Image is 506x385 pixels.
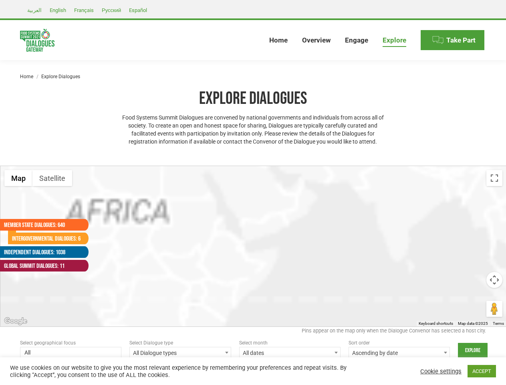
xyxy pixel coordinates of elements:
[349,339,450,347] div: Sort order
[8,233,81,244] a: Intergovernmental Dialogues: 6
[2,316,29,326] a: Open this area in Google Maps (opens a new window)
[302,36,331,45] span: Overview
[20,327,486,339] div: Pins appear on the map only when the Dialogue Convenor has selected a host city.
[32,170,72,186] button: Show satellite imagery
[239,339,341,347] div: Select month
[10,364,350,379] div: We use cookies on our website to give you the most relevant experience by remembering your prefer...
[20,29,54,52] img: Food Systems Summit Dialogues
[74,7,94,13] span: Français
[486,170,502,186] button: Toggle fullscreen view
[468,365,496,377] a: ACCEPT
[349,347,450,359] span: Ascending by date
[458,321,488,326] span: Map data ©2025
[129,347,231,358] span: All Dialogue types
[239,347,341,358] span: All dates
[102,7,121,13] span: Русский
[345,36,368,45] span: Engage
[432,34,444,46] img: Menu icon
[20,74,33,79] a: Home
[130,347,230,359] span: All Dialogue types
[2,316,29,326] img: Google
[70,5,98,15] a: Français
[20,339,121,347] div: Select geographical focus
[41,74,80,79] span: Explore Dialogues
[129,7,147,13] span: Español
[23,5,46,15] a: العربية
[486,272,502,288] button: Map camera controls
[125,5,151,15] a: Español
[118,113,388,146] p: Food Systems Summit Dialogues are convened by national governments and individuals from across al...
[269,36,288,45] span: Home
[129,339,231,347] div: Select Dialogue type
[458,343,488,358] input: Explore
[4,170,32,186] button: Show street map
[118,88,388,109] h1: Explore Dialogues
[383,36,406,45] span: Explore
[493,321,504,326] a: Terms (opens in new tab)
[420,368,462,375] a: Cookie settings
[50,7,66,13] span: English
[46,5,70,15] a: English
[27,7,42,13] span: العربية
[419,321,453,326] button: Keyboard shortcuts
[98,5,125,15] a: Русский
[486,301,502,317] button: Drag Pegman onto the map to open Street View
[446,36,476,45] span: Take Part
[240,347,340,359] span: All dates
